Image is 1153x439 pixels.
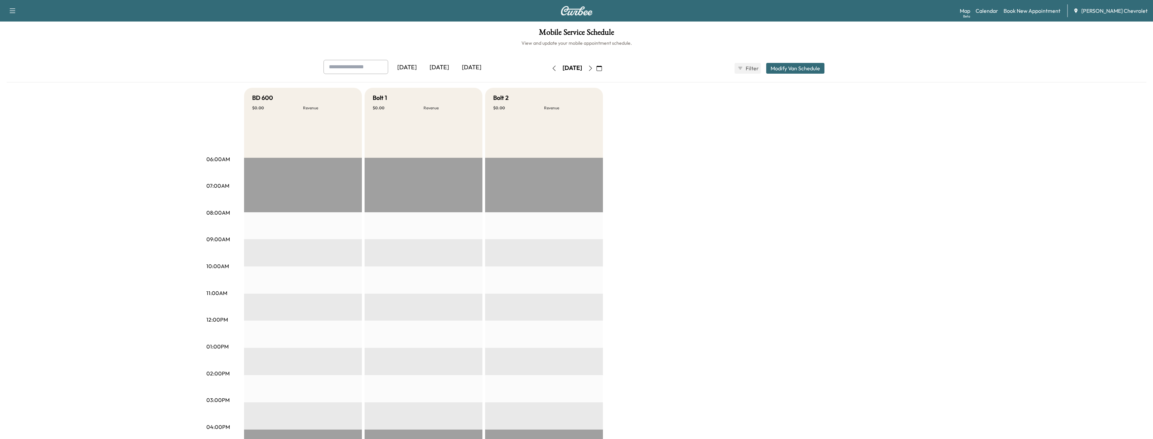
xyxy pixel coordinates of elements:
p: $ 0.00 [493,105,544,111]
p: 07:00AM [206,182,229,190]
p: Revenue [544,105,595,111]
span: Filter [746,64,758,72]
p: 08:00AM [206,209,230,217]
p: 03:00PM [206,396,230,404]
a: Calendar [976,7,998,15]
p: $ 0.00 [373,105,423,111]
div: [DATE] [563,64,582,72]
h5: BD 600 [252,93,273,103]
button: Filter [735,63,761,74]
p: 02:00PM [206,369,230,377]
div: [DATE] [423,60,455,75]
p: 09:00AM [206,235,230,243]
h6: View and update your mobile appointment schedule. [7,40,1146,46]
h5: Bolt 1 [373,93,387,103]
a: Book New Appointment [1004,7,1060,15]
p: 12:00PM [206,316,228,324]
p: Revenue [303,105,354,111]
p: 01:00PM [206,342,229,351]
div: [DATE] [391,60,423,75]
div: [DATE] [455,60,488,75]
p: $ 0.00 [252,105,303,111]
img: Curbee Logo [561,6,593,15]
span: [PERSON_NAME] Chevrolet [1081,7,1148,15]
h1: Mobile Service Schedule [7,28,1146,40]
a: MapBeta [960,7,970,15]
p: Revenue [423,105,474,111]
p: 10:00AM [206,262,229,270]
p: 04:00PM [206,423,230,431]
button: Modify Van Schedule [766,63,824,74]
p: 11:00AM [206,289,227,297]
h5: Bolt 2 [493,93,509,103]
p: 06:00AM [206,155,230,163]
div: Beta [963,14,970,19]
